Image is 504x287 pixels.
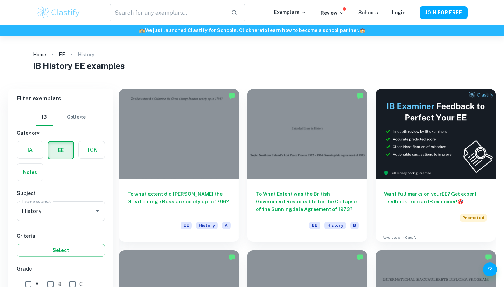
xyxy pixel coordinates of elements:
a: Advertise with Clastify [383,235,416,240]
label: Type a subject [22,198,51,204]
span: 🎯 [457,199,463,204]
h6: Criteria [17,232,105,240]
button: IA [17,141,43,158]
span: A [222,222,231,229]
a: here [251,28,262,33]
button: Help and Feedback [483,262,497,276]
h6: Subject [17,189,105,197]
p: Exemplars [274,8,307,16]
img: Marked [357,254,364,261]
h6: Want full marks on your EE ? Get expert feedback from an IB examiner! [384,190,487,205]
span: EE [309,222,320,229]
h6: Filter exemplars [8,89,113,108]
h6: Grade [17,265,105,273]
div: Filter type choice [36,109,86,126]
span: B [350,222,359,229]
span: Promoted [460,214,487,222]
a: Home [33,50,46,59]
h1: IB History EE examples [33,59,471,72]
img: Clastify logo [36,6,81,20]
input: Search for any exemplars... [110,3,225,22]
h6: Category [17,129,105,137]
span: EE [181,222,192,229]
img: Marked [357,92,364,99]
img: Marked [229,92,236,99]
a: To what extent did [PERSON_NAME] the Great change Russian society up to 1796?EEHistoryA [119,89,239,242]
button: Open [93,206,103,216]
h6: To What Extent was the British Government Responsible for the Collapse of the Sunningdale Agreeme... [256,190,359,213]
span: History [324,222,346,229]
img: Thumbnail [376,89,496,179]
h6: We just launched Clastify for Schools. Click to learn how to become a school partner. [1,27,503,34]
button: Select [17,244,105,257]
a: Login [392,10,406,15]
button: Notes [17,164,43,181]
span: 🏫 [359,28,365,33]
img: Marked [485,254,492,261]
button: College [67,109,86,126]
a: Schools [358,10,378,15]
img: Marked [229,254,236,261]
span: History [196,222,218,229]
a: Want full marks on yourEE? Get expert feedback from an IB examiner!PromotedAdvertise with Clastify [376,89,496,242]
p: Review [321,9,344,17]
span: 🏫 [139,28,145,33]
button: JOIN FOR FREE [420,6,468,19]
a: EE [59,50,65,59]
a: To What Extent was the British Government Responsible for the Collapse of the Sunningdale Agreeme... [247,89,367,242]
h6: To what extent did [PERSON_NAME] the Great change Russian society up to 1796? [127,190,231,213]
button: TOK [79,141,105,158]
button: EE [48,142,73,159]
button: IB [36,109,53,126]
p: History [78,51,94,58]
